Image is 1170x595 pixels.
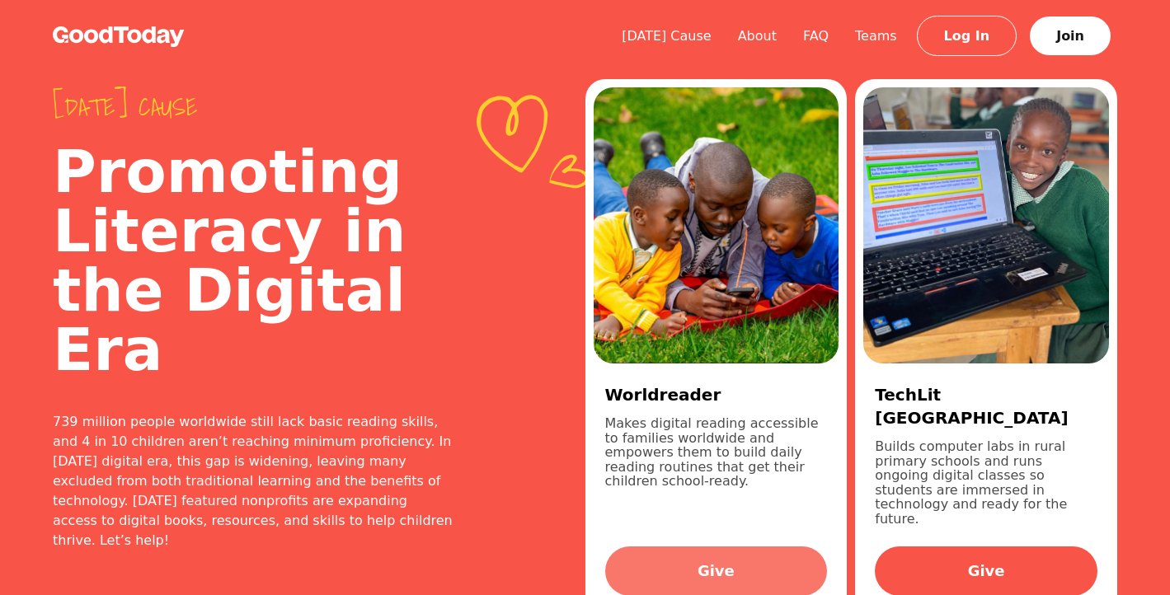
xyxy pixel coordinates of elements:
[594,87,839,363] img: 911dc2a5-a6fb-4920-a343-4bafabc3f0f3.jpg
[917,16,1017,56] a: Log In
[53,142,453,379] h2: Promoting Literacy in the Digital Era
[790,28,842,44] a: FAQ
[53,26,185,47] img: GoodToday
[605,416,828,527] p: Makes digital reading accessible to families worldwide and empowers them to build daily reading r...
[53,412,453,550] div: 739 million people worldwide still lack basic reading skills, and 4 in 10 children aren’t reachin...
[605,383,828,406] h3: Worldreader
[53,92,453,122] span: [DATE] cause
[875,383,1097,429] h3: TechLit [GEOGRAPHIC_DATA]
[863,87,1109,363] img: 799ceb8d-0a4f-43f6-9625-52adcf42b4fa.jpg
[608,28,725,44] a: [DATE] Cause
[725,28,790,44] a: About
[875,439,1097,527] p: Builds computer labs in rural primary schools and runs ongoing digital classes so students are im...
[1030,16,1111,55] a: Join
[842,28,910,44] a: Teams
